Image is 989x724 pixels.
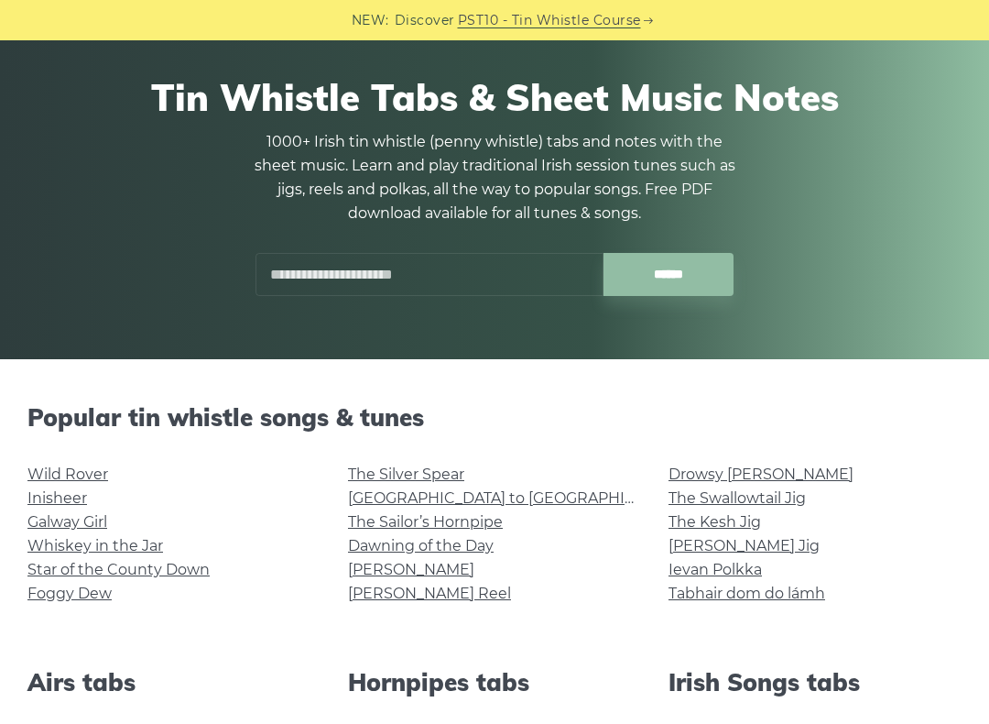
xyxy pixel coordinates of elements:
[27,466,108,483] a: Wild Rover
[27,585,112,602] a: Foggy Dew
[458,10,641,31] a: PST10 - Tin Whistle Course
[348,466,464,483] a: The Silver Spear
[348,513,503,531] a: The Sailor’s Hornpipe
[37,75,952,119] h1: Tin Whistle Tabs & Sheet Music Notes
[668,513,761,531] a: The Kesh Jig
[352,10,389,31] span: NEW:
[348,561,474,578] a: [PERSON_NAME]
[348,537,494,554] a: Dawning of the Day
[395,10,455,31] span: Discover
[348,585,511,602] a: [PERSON_NAME] Reel
[27,489,87,507] a: Inisheer
[27,537,163,554] a: Whiskey in the Jar
[668,489,806,507] a: The Swallowtail Jig
[348,489,686,507] a: [GEOGRAPHIC_DATA] to [GEOGRAPHIC_DATA]
[668,561,762,578] a: Ievan Polkka
[668,466,853,483] a: Drowsy [PERSON_NAME]
[27,513,107,531] a: Galway Girl
[247,130,742,225] p: 1000+ Irish tin whistle (penny whistle) tabs and notes with the sheet music. Learn and play tradi...
[668,668,962,697] h2: Irish Songs tabs
[668,537,820,554] a: [PERSON_NAME] Jig
[668,585,825,602] a: Tabhair dom do lámh
[27,403,962,432] h2: Popular tin whistle songs & tunes
[348,668,641,697] h2: Hornpipes tabs
[27,561,210,578] a: Star of the County Down
[27,668,321,697] h2: Airs tabs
